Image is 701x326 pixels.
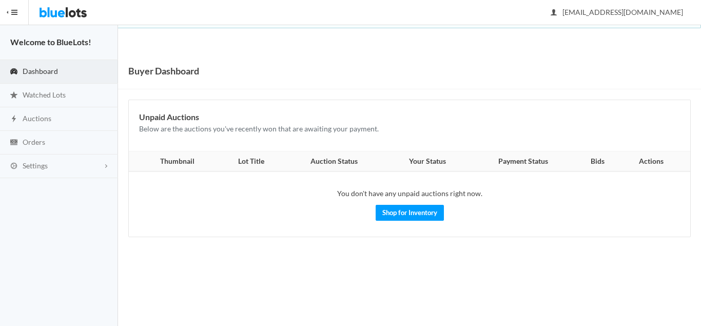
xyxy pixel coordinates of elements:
[23,138,45,146] span: Orders
[23,67,58,75] span: Dashboard
[23,90,66,99] span: Watched Lots
[139,112,199,122] b: Unpaid Auctions
[10,37,91,47] strong: Welcome to BlueLots!
[139,123,680,135] p: Below are the auctions you've recently won that are awaiting your payment.
[9,138,19,148] ion-icon: cash
[470,151,577,172] th: Payment Status
[9,162,19,171] ion-icon: cog
[23,161,48,170] span: Settings
[129,151,219,172] th: Thumbnail
[577,151,618,172] th: Bids
[386,151,470,172] th: Your Status
[551,8,683,16] span: [EMAIL_ADDRESS][DOMAIN_NAME]
[549,8,559,18] ion-icon: person
[376,205,444,221] a: Shop for Inventory
[128,63,199,79] h1: Buyer Dashboard
[9,114,19,124] ion-icon: flash
[219,151,283,172] th: Lot Title
[23,114,51,123] span: Auctions
[618,151,690,172] th: Actions
[9,91,19,101] ion-icon: star
[139,188,680,200] p: You don't have any unpaid auctions right now.
[283,151,385,172] th: Auction Status
[9,67,19,77] ion-icon: speedometer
